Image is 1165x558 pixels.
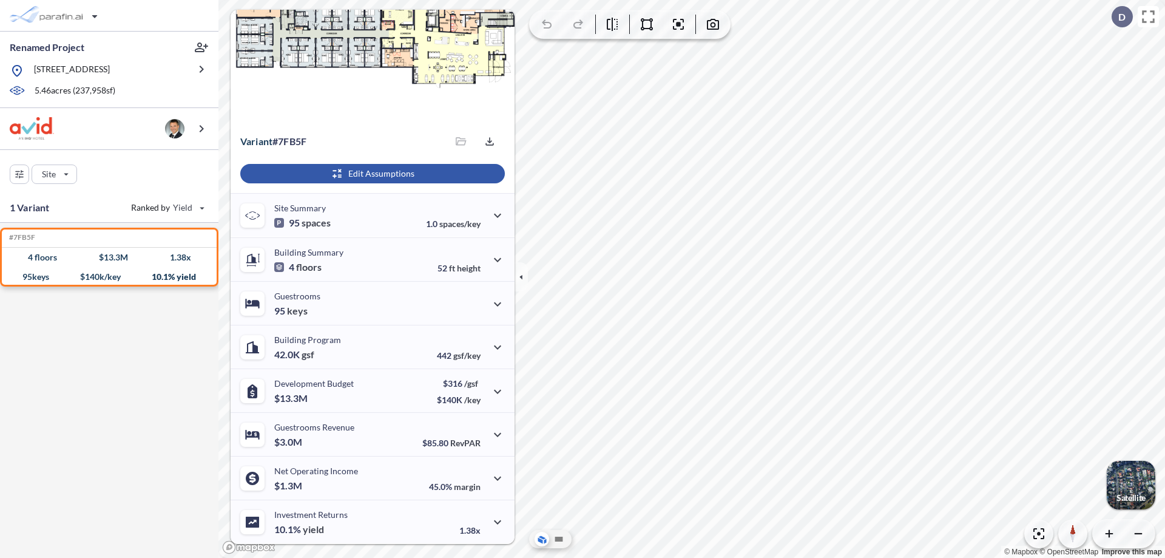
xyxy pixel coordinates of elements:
[165,119,184,138] img: user logo
[274,480,304,492] p: $1.3M
[274,466,358,476] p: Net Operating Income
[35,84,115,98] p: 5.46 acres ( 237,958 sf)
[1102,548,1162,556] a: Improve this map
[274,217,331,229] p: 95
[274,523,324,536] p: 10.1%
[274,436,304,448] p: $3.0M
[10,41,84,54] p: Renamed Project
[274,247,343,257] p: Building Summary
[274,349,314,361] p: 42.0K
[121,198,212,217] button: Ranked by Yield
[464,378,478,389] span: /gsf
[453,350,481,361] span: gsf/key
[303,523,324,536] span: yield
[437,350,481,361] p: 442
[449,263,455,273] span: ft
[1107,461,1155,509] img: Switcher Image
[1004,548,1038,556] a: Mapbox
[422,438,481,448] p: $85.80
[426,219,481,229] p: 1.0
[450,438,481,448] span: RevPAR
[34,63,110,78] p: [STREET_ADDRESS]
[173,202,193,214] span: Yield
[464,395,481,405] span: /key
[222,540,275,554] a: Mapbox homepage
[439,219,481,229] span: spaces/key
[454,481,481,492] span: margin
[42,168,56,180] p: Site
[535,532,549,546] button: Aerial View
[274,335,341,345] p: Building Program
[7,233,35,242] h5: Click to copy the code
[240,135,272,147] span: Variant
[457,263,481,273] span: height
[274,291,320,301] p: Guestrooms
[1107,461,1155,509] button: Switcher ImageSatellite
[1039,548,1098,556] a: OpenStreetMap
[274,509,348,520] p: Investment Returns
[10,117,54,140] img: BrandImage
[274,305,308,317] p: 95
[437,395,481,405] p: $140K
[1118,12,1126,22] p: D
[10,200,49,215] p: 1 Variant
[287,305,308,317] span: keys
[274,378,354,389] p: Development Budget
[274,203,326,213] p: Site Summary
[296,261,322,273] span: floors
[552,532,566,546] button: Site Plan
[274,422,354,432] p: Guestrooms Revenue
[240,164,505,183] button: Edit Assumptions
[32,165,77,184] button: Site
[459,525,481,536] p: 1.38x
[437,263,481,273] p: 52
[274,261,322,273] p: 4
[302,349,314,361] span: gsf
[240,135,306,148] p: # 7fb5f
[429,481,481,492] p: 45.0%
[1116,493,1146,503] p: Satellite
[437,378,481,389] p: $316
[302,217,331,229] span: spaces
[274,392,309,404] p: $13.3M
